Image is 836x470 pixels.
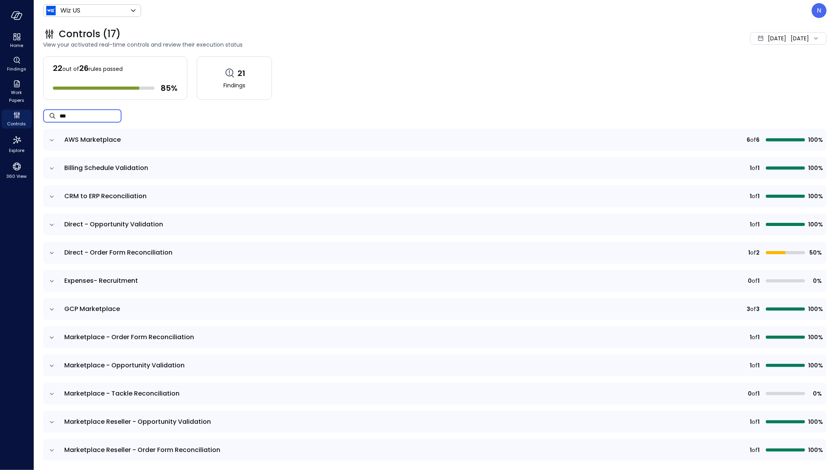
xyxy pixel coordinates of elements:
[808,333,822,342] span: 100%
[64,192,147,201] span: CRM to ERP Reconciliation
[756,136,760,144] span: 6
[2,160,32,181] div: 360 View
[59,28,121,40] span: Controls (17)
[768,34,786,43] span: [DATE]
[60,6,80,15] p: Wiz US
[752,446,758,454] span: of
[64,248,172,257] span: Direct - Order Form Reconciliation
[752,333,758,342] span: of
[747,305,750,313] span: 3
[750,361,752,370] span: 1
[64,417,211,426] span: Marketplace Reseller - Opportunity Validation
[43,40,610,49] span: View your activated real-time controls and review their execution status
[48,334,56,342] button: expand row
[2,78,32,105] div: Work Papers
[758,418,760,426] span: 1
[752,220,758,229] span: of
[9,146,24,154] span: Explore
[748,248,750,257] span: 1
[758,164,760,172] span: 1
[5,89,29,104] span: Work Papers
[48,305,56,313] button: expand row
[808,248,822,257] span: 50%
[808,164,822,172] span: 100%
[48,418,56,426] button: expand row
[750,418,752,426] span: 1
[750,164,752,172] span: 1
[758,333,760,342] span: 1
[48,277,56,285] button: expand row
[64,163,148,172] span: Billing Schedule Validation
[7,172,27,180] span: 360 View
[79,63,89,74] span: 26
[48,446,56,454] button: expand row
[808,361,822,370] span: 100%
[748,277,752,285] span: 0
[2,133,32,155] div: Explore
[758,277,760,285] span: 1
[756,248,760,257] span: 2
[197,56,272,100] a: 21Findings
[756,305,760,313] span: 3
[750,446,752,454] span: 1
[808,389,822,398] span: 0%
[64,304,120,313] span: GCP Marketplace
[64,135,121,144] span: AWS Marketplace
[48,164,56,172] button: expand row
[808,192,822,201] span: 100%
[53,63,62,74] span: 22
[64,333,194,342] span: Marketplace - Order Form Reconciliation
[48,136,56,144] button: expand row
[64,361,185,370] span: Marketplace - Opportunity Validation
[62,65,79,73] span: out of
[750,220,752,229] span: 1
[2,31,32,50] div: Home
[750,248,756,257] span: of
[758,192,760,201] span: 1
[750,136,756,144] span: of
[812,3,827,18] div: Noy Vadai
[64,389,180,398] span: Marketplace - Tackle Reconciliation
[46,6,56,15] img: Icon
[758,220,760,229] span: 1
[750,333,752,342] span: 1
[808,136,822,144] span: 100%
[64,276,138,285] span: Expenses- Recruitment
[752,164,758,172] span: of
[48,221,56,229] button: expand row
[752,361,758,370] span: of
[752,418,758,426] span: of
[817,6,821,15] p: N
[758,389,760,398] span: 1
[48,390,56,398] button: expand row
[750,192,752,201] span: 1
[2,110,32,128] div: Controls
[808,277,822,285] span: 0%
[48,249,56,257] button: expand row
[89,65,123,73] span: rules passed
[48,193,56,201] button: expand row
[10,42,23,49] span: Home
[752,277,758,285] span: of
[808,446,822,454] span: 100%
[752,192,758,201] span: of
[748,389,752,398] span: 0
[747,136,750,144] span: 6
[223,81,245,90] span: Findings
[2,55,32,74] div: Findings
[808,305,822,313] span: 100%
[238,68,245,78] span: 21
[758,361,760,370] span: 1
[752,389,758,398] span: of
[808,418,822,426] span: 100%
[758,446,760,454] span: 1
[808,220,822,229] span: 100%
[64,445,220,454] span: Marketplace Reseller - Order Form Reconciliation
[161,83,178,93] span: 85 %
[64,220,163,229] span: Direct - Opportunity Validation
[750,305,756,313] span: of
[48,362,56,370] button: expand row
[7,120,26,128] span: Controls
[7,65,26,73] span: Findings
